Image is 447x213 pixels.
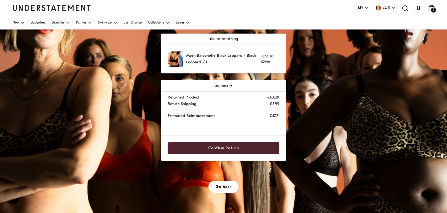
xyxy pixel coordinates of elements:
[267,94,279,101] p: €63.20
[358,4,369,11] button: EN
[261,54,275,65] p: €63.20
[31,21,46,24] span: Bestsellers
[186,52,258,66] p: Mesh Balconette Black Leopard - Black Leopard / L
[208,142,239,154] span: Confirm Return
[176,16,190,29] a: Learn
[168,36,279,42] p: You're returning
[168,113,215,119] p: Estimated Reimbursement
[13,5,91,11] a: Understatement Homepage
[98,16,117,29] a: Swimwear
[98,21,112,24] span: Swimwear
[76,21,86,24] span: Panties
[270,101,279,107] p: €5.99
[269,113,279,119] p: €57.21
[358,4,363,11] span: EN
[168,51,183,67] img: WIPO-BRA-017-XL-Black-leopard_3_b8d4e841-25f6-472f-9b13-75e9024b26b5.jpg
[168,101,196,107] p: Return Shipping
[52,16,70,29] a: Bralettes
[168,83,279,89] p: Summary
[124,21,142,24] span: Last Chance
[52,21,64,24] span: Bralettes
[375,4,396,11] button: EUR
[431,8,436,13] span: 2
[215,181,232,193] span: Go back
[382,4,390,11] span: EUR
[148,16,170,29] a: Collections
[76,16,92,29] a: Panties
[31,16,46,29] a: Bestsellers
[13,16,24,29] a: New
[168,142,279,154] button: Confirm Return
[168,94,199,101] p: Returned Product
[176,21,184,24] span: Learn
[261,61,270,63] strike: €79.00
[425,2,438,14] a: 2
[124,16,142,29] a: Last Chance
[13,21,19,24] span: New
[208,181,239,193] button: Go back
[148,21,164,24] span: Collections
